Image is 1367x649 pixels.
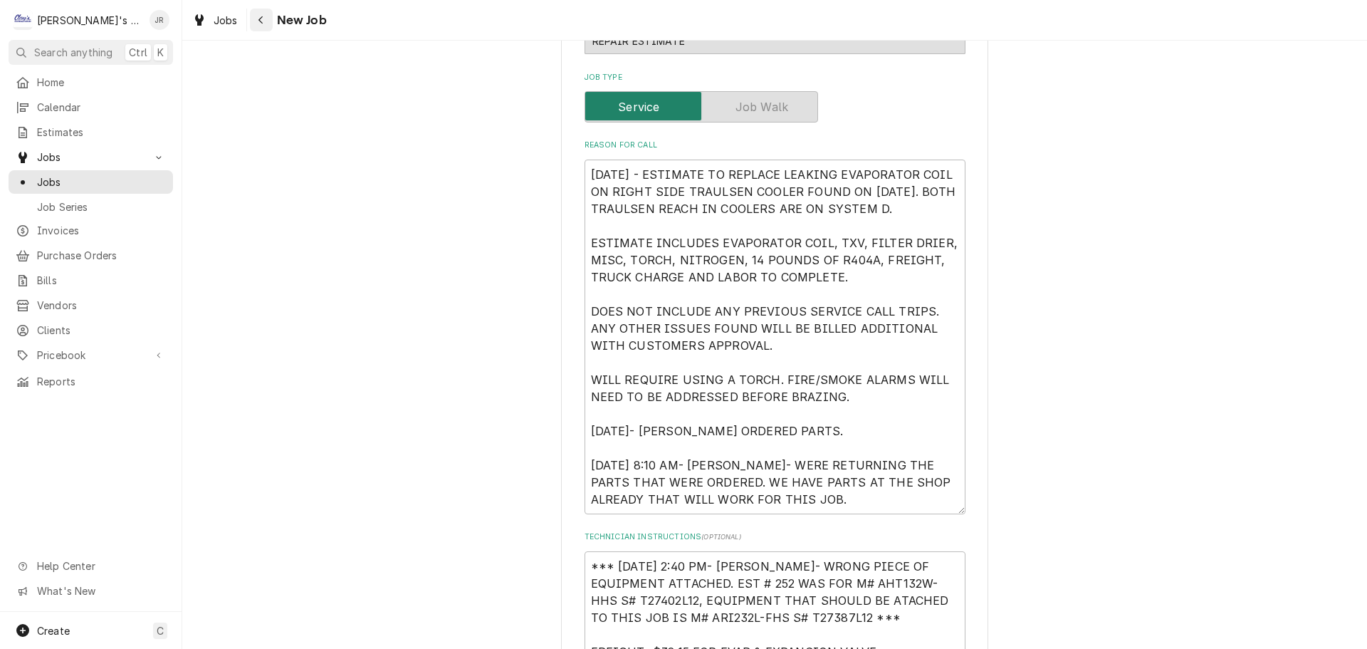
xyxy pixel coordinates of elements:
[9,554,173,578] a: Go to Help Center
[9,120,173,144] a: Estimates
[187,9,243,32] a: Jobs
[9,244,173,267] a: Purchase Orders
[37,298,166,313] span: Vendors
[214,13,238,28] span: Jobs
[585,140,965,514] div: Reason For Call
[9,579,173,603] a: Go to What's New
[37,100,166,115] span: Calendar
[9,195,173,219] a: Job Series
[37,374,166,389] span: Reports
[9,318,173,342] a: Clients
[13,10,33,30] div: Clay's Refrigeration's Avatar
[250,9,273,31] button: Navigate back
[37,583,164,598] span: What's New
[9,269,173,292] a: Bills
[129,45,147,60] span: Ctrl
[9,370,173,393] a: Reports
[37,273,166,288] span: Bills
[157,45,164,60] span: K
[585,91,965,123] div: Service
[37,348,145,363] span: Pricebook
[9,219,173,242] a: Invoices
[37,199,166,214] span: Job Series
[37,248,166,263] span: Purchase Orders
[273,11,327,30] span: New Job
[37,559,164,573] span: Help Center
[9,71,173,94] a: Home
[9,145,173,169] a: Go to Jobs
[37,125,166,140] span: Estimates
[701,533,741,541] span: ( optional )
[585,160,965,514] textarea: [DATE] - ESTIMATE TO REPLACE LEAKING EVAPORATOR COIL ON RIGHT SIDE TRAULSEN COOLER FOUND ON [DATE...
[37,13,142,28] div: [PERSON_NAME]'s Refrigeration
[37,75,166,90] span: Home
[9,343,173,367] a: Go to Pricebook
[585,27,965,54] div: REPAIR ESTIMATE
[585,72,965,83] label: Job Type
[9,95,173,119] a: Calendar
[37,223,166,238] span: Invoices
[9,40,173,65] button: Search anythingCtrlK
[157,623,164,638] span: C
[37,175,166,189] span: Jobs
[37,150,145,165] span: Jobs
[34,45,112,60] span: Search anything
[37,323,166,338] span: Clients
[9,294,173,317] a: Vendors
[150,10,169,30] div: JR
[585,531,965,543] label: Technician Instructions
[37,625,70,637] span: Create
[585,140,965,151] label: Reason For Call
[13,10,33,30] div: C
[150,10,169,30] div: Jeff Rue's Avatar
[585,72,965,123] div: Job Type
[9,170,173,194] a: Jobs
